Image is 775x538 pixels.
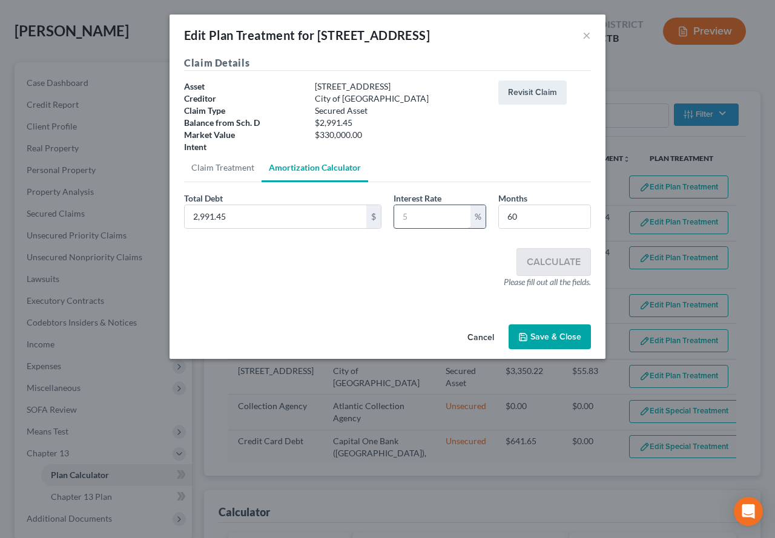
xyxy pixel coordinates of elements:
a: Claim Treatment [184,153,262,182]
input: 60 [499,205,590,228]
div: % [470,205,486,228]
label: Total Debt [184,192,223,205]
div: Asset [178,80,309,93]
a: Amortization Calculator [262,153,368,182]
label: Months [498,192,527,205]
div: Edit Plan Treatment for [STREET_ADDRESS] [184,27,430,44]
div: Open Intercom Messenger [734,497,763,526]
div: City of [GEOGRAPHIC_DATA] [309,93,492,105]
div: [STREET_ADDRESS] [309,80,492,93]
div: $2,991.45 [309,117,492,129]
div: Creditor [178,93,309,105]
h5: Claim Details [184,56,591,71]
div: Please fill out all the fields. [184,276,591,288]
div: Secured Asset [309,105,492,117]
button: Cancel [458,326,504,350]
button: × [582,28,591,42]
button: Revisit Claim [498,80,567,105]
button: Save & Close [509,324,591,350]
label: Interest Rate [394,192,441,205]
div: Intent [178,141,309,153]
div: Balance from Sch. D [178,117,309,129]
div: $330,000.00 [309,129,492,141]
div: Market Value [178,129,309,141]
input: 5 [394,205,470,228]
input: 10,000.00 [185,205,366,228]
div: $ [366,205,381,228]
div: Claim Type [178,105,309,117]
button: Calculate [516,248,591,276]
